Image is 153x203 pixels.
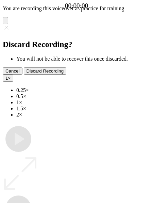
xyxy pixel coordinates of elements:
button: Cancel [3,67,22,75]
li: 1.5× [16,106,150,112]
a: 00:00:00 [65,2,88,10]
button: 1× [3,75,13,82]
li: You will not be able to recover this once discarded. [16,56,150,62]
span: 1 [5,76,8,81]
p: You are recording this voiceover as practice for training [3,5,150,12]
li: 0.25× [16,87,150,93]
li: 1× [16,99,150,106]
li: 0.5× [16,93,150,99]
h2: Discard Recording? [3,40,150,49]
li: 2× [16,112,150,118]
button: Discard Recording [24,67,67,75]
